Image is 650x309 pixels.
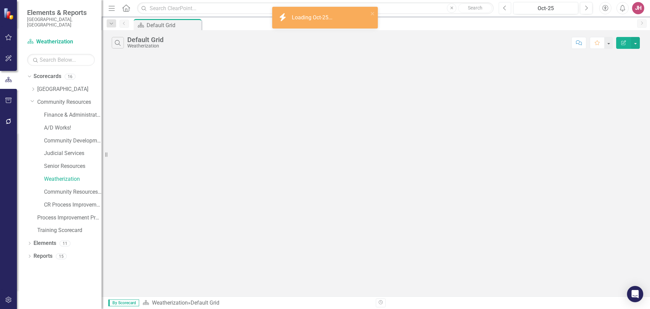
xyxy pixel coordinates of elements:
a: Senior Resources [44,162,102,170]
span: Elements & Reports [27,8,95,17]
div: Open Intercom Messenger [627,286,643,302]
a: CR Process Improvement [44,201,102,209]
button: JH [632,2,644,14]
a: Community Resources [37,98,102,106]
a: A/D Works! [44,124,102,132]
div: » [143,299,371,307]
a: Process Improvement Program [37,214,102,222]
a: Training Scorecard [37,227,102,234]
div: Default Grid [191,300,219,306]
div: Loading Oct-25... [292,14,334,22]
div: Weatherization [127,43,164,49]
a: Weatherization [27,38,95,46]
div: Default Grid [147,21,200,30]
a: Judicial Services [44,150,102,157]
img: ClearPoint Strategy [3,8,15,20]
a: Weatherization [44,175,102,183]
input: Search ClearPoint... [137,2,494,14]
input: Search Below... [27,54,95,66]
span: Search [468,5,482,11]
div: 16 [65,74,75,79]
a: Community Development, Housing, and Homeless Services [44,137,102,145]
div: 11 [60,240,70,246]
div: Default Grid [127,36,164,43]
span: By Scorecard [108,300,139,306]
a: [GEOGRAPHIC_DATA] [37,85,102,93]
a: Finance & Administrative Services [44,111,102,119]
a: Community Resources Archive [44,188,102,196]
a: Reports [34,252,52,260]
div: 15 [56,253,67,259]
a: Weatherization [152,300,188,306]
button: Search [458,3,492,13]
a: Scorecards [34,73,61,80]
small: [GEOGRAPHIC_DATA], [GEOGRAPHIC_DATA] [27,17,95,28]
button: close [370,9,375,17]
a: Elements [34,239,56,247]
div: Oct-25 [516,4,576,13]
button: Oct-25 [513,2,578,14]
